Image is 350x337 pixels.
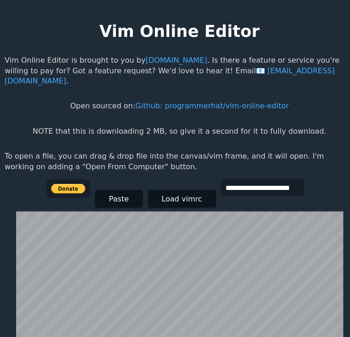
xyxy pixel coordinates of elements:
[100,20,260,42] h1: Vim Online Editor
[5,66,335,85] a: [EMAIL_ADDRESS][DOMAIN_NAME]
[148,190,216,208] button: Load vimrc
[70,101,289,111] p: Open sourced on:
[146,56,208,65] a: [DOMAIN_NAME]
[95,190,142,208] button: Paste
[33,126,326,136] p: NOTE that this is downloading 2 MB, so give it a second for it to fully download.
[136,101,289,110] a: Github: programmerhat/vim-online-editor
